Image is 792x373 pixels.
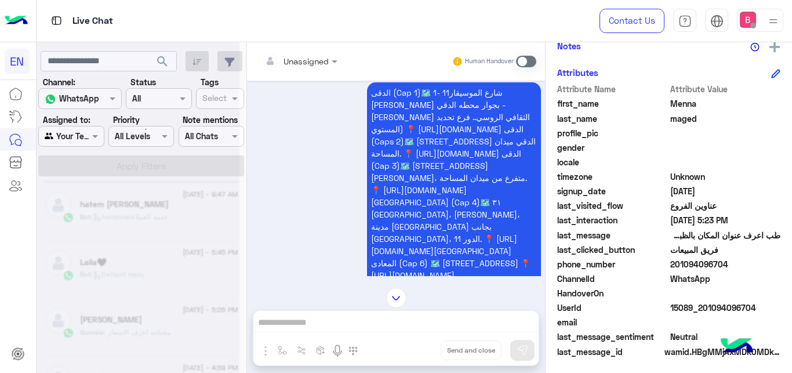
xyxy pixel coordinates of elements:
[670,229,781,241] span: طب اعرف عنوان المكان بالظبط اللي في الدقي؟
[128,119,148,139] div: loading...
[670,113,781,125] span: maged
[371,88,536,280] span: الدقى (Cap 1)🗺️ 1- 11شارع الموسيقار [PERSON_NAME] بجوار محطه الدقي - [PERSON_NAME] الثقافي الروسي...
[670,258,781,270] span: 201094096704
[673,9,696,33] a: tab
[557,244,668,256] span: last_clicked_button
[670,316,781,328] span: null
[557,41,581,51] h6: Notes
[670,142,781,154] span: null
[678,15,692,28] img: tab
[557,156,668,168] span: locale
[557,346,662,358] span: last_message_id
[557,316,668,328] span: email
[557,185,668,197] span: signup_date
[664,346,780,358] span: wamid.HBgMMjAxMDk0MDk2NzA0FQIAEhggODY1NEQ5MTZBNDJBQjJFQzczQzU0RjczNEQ5N0IzRTQA
[769,42,780,52] img: add
[670,171,781,183] span: Unknown
[670,83,781,95] span: Attribute Value
[557,97,668,110] span: first_name
[557,331,668,343] span: last_message_sentiment
[710,15,724,28] img: tab
[670,273,781,285] span: 2
[557,127,668,139] span: profile_pic
[557,67,598,78] h6: Attributes
[766,14,780,28] img: profile
[49,13,64,28] img: tab
[5,49,30,74] div: EN
[670,97,781,110] span: Menna
[557,258,668,270] span: phone_number
[670,214,781,226] span: 2025-08-10T14:23:10.686Z
[201,92,227,107] div: Select
[717,327,757,367] img: hulul-logo.png
[600,9,664,33] a: Contact Us
[750,42,760,52] img: notes
[557,142,668,154] span: gender
[557,214,668,226] span: last_interaction
[557,273,668,285] span: ChannelId
[557,302,668,314] span: UserId
[557,229,668,241] span: last_message
[557,171,668,183] span: timezone
[670,287,781,299] span: null
[557,113,668,125] span: last_name
[72,13,113,29] p: Live Chat
[740,12,756,28] img: userImage
[5,9,28,33] img: Logo
[386,288,406,308] img: scroll
[670,200,781,212] span: عناوين الفروع
[670,302,781,314] span: 15089_201094096704
[557,83,668,95] span: Attribute Name
[670,185,781,197] span: 2025-08-10T14:21:33.929Z
[557,200,668,212] span: last_visited_flow
[557,287,668,299] span: HandoverOn
[670,331,781,343] span: 0
[441,341,502,360] button: Send and close
[465,57,514,66] small: Human Handover
[367,82,541,285] p: 10/8/2025, 5:23 PM
[670,156,781,168] span: null
[670,244,781,256] span: فريق المبيعات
